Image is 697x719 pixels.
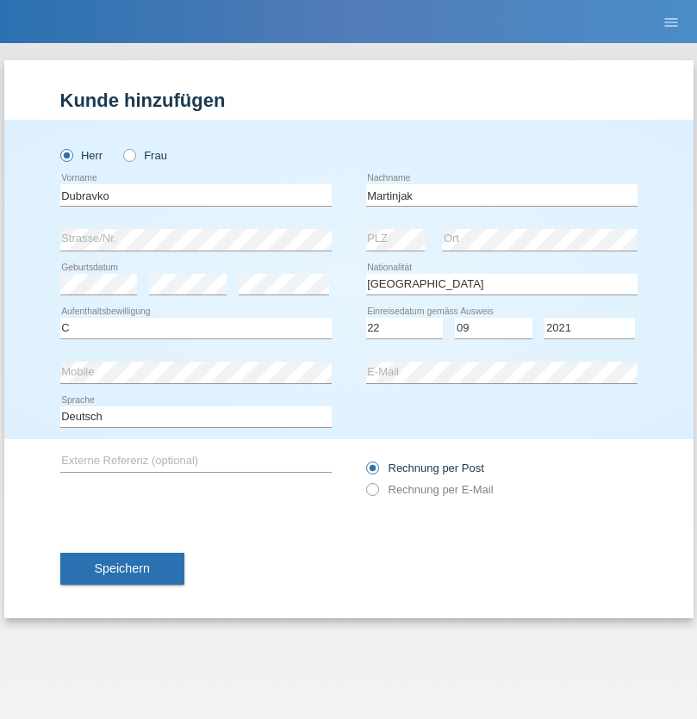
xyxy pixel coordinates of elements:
label: Herr [60,149,103,162]
input: Rechnung per Post [366,462,377,483]
label: Frau [123,149,167,162]
a: menu [654,16,688,27]
h1: Kunde hinzufügen [60,90,638,111]
input: Herr [60,149,72,160]
input: Rechnung per E-Mail [366,483,377,505]
label: Rechnung per Post [366,462,484,474]
label: Rechnung per E-Mail [366,483,494,496]
i: menu [663,14,680,31]
input: Frau [123,149,134,160]
button: Speichern [60,553,184,586]
span: Speichern [95,561,150,575]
